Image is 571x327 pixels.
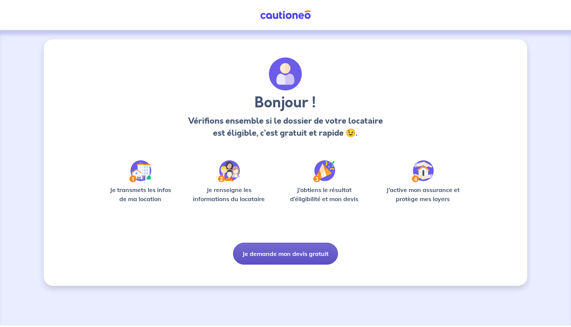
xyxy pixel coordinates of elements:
img: Cautioneo [257,10,314,20]
img: /static/c0a346edaed446bb123850d2d04ad552/Step-2.svg [218,160,240,182]
p: Je transmets les infos de ma location [104,185,176,203]
img: /static/f3e743aab9439237c3e2196e4328bba9/Step-3.svg [313,160,335,182]
button: Je demande mon devis gratuit [233,243,338,265]
p: J’obtiens le résultat d’éligibilité et mon devis [282,185,367,203]
img: archivate [269,57,302,91]
p: Je renseigne les informations du locataire [188,185,270,203]
p: J’active mon assurance et protège mes loyers [379,185,467,203]
h3: Bonjour ! [186,94,385,112]
img: /static/90a569abe86eec82015bcaae536bd8e6/Step-1.svg [129,160,151,182]
img: /static/bfff1cf634d835d9112899e6a3df1a5d/Step-4.svg [412,160,434,182]
p: Vérifions ensemble si le dossier de votre locataire est éligible, c’est gratuit et rapide 😉. [186,115,385,139]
